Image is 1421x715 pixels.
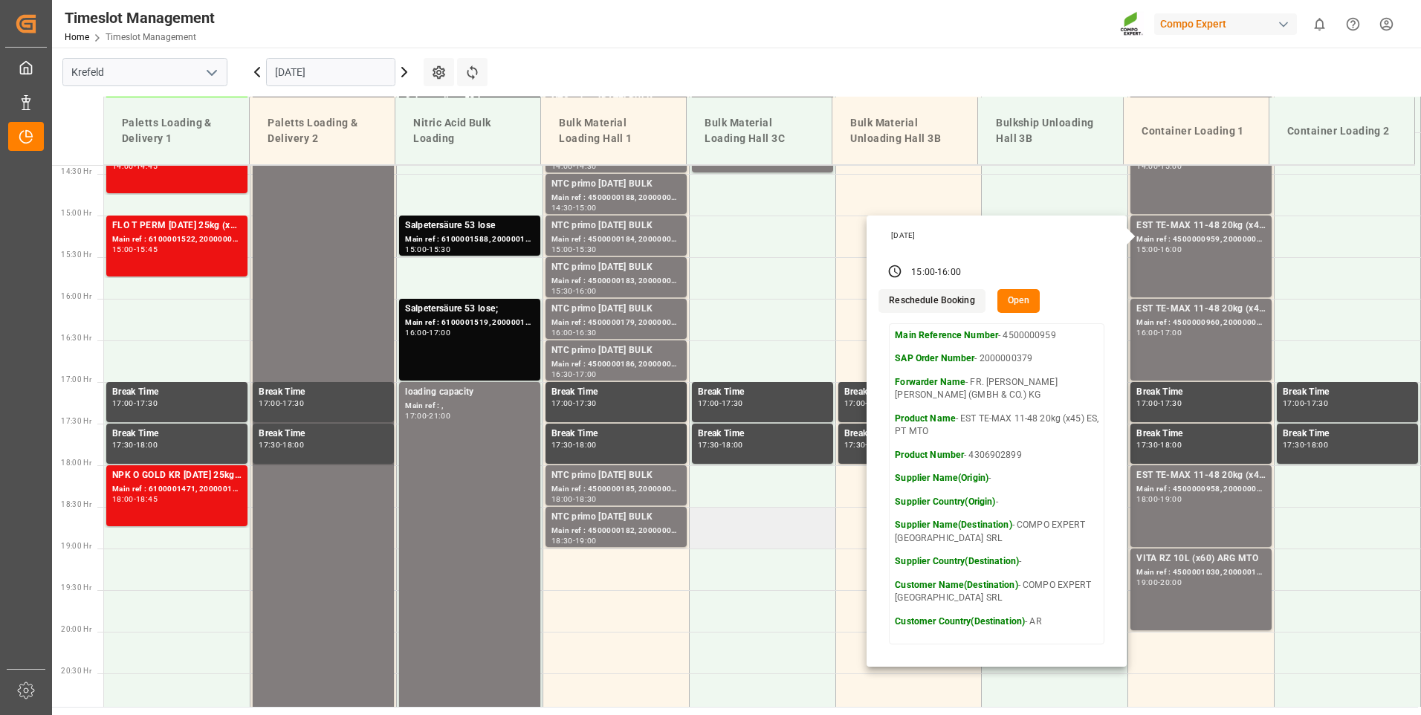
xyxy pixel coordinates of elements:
[134,496,136,502] div: -
[61,250,91,259] span: 15:30 Hr
[575,329,597,336] div: 16:30
[719,400,722,407] div: -
[551,329,573,336] div: 16:00
[551,400,573,407] div: 17:00
[65,7,215,29] div: Timeslot Management
[551,246,573,253] div: 15:00
[551,358,681,371] div: Main ref : 4500000186, 2000000017
[895,377,965,387] strong: Forwarder Name
[573,204,575,211] div: -
[844,400,866,407] div: 17:00
[1136,427,1266,441] div: Break Time
[1136,441,1158,448] div: 17:30
[1307,400,1328,407] div: 17:30
[575,204,597,211] div: 15:00
[1160,163,1182,169] div: 15:00
[112,219,242,233] div: FLO T PERM [DATE] 25kg (x40) INT;FLO T NK 14-0-19 25kg (x40) INT;TPL N 12-4-6 25kg (x40) D,A,CH;N...
[134,400,136,407] div: -
[427,246,429,253] div: -
[1307,441,1328,448] div: 18:00
[573,400,575,407] div: -
[573,496,575,502] div: -
[551,537,573,544] div: 18:30
[895,555,1098,569] p: -
[551,192,681,204] div: Main ref : 4500000188, 2000000017
[573,246,575,253] div: -
[722,441,743,448] div: 18:00
[1158,246,1160,253] div: -
[1136,329,1158,336] div: 16:00
[61,500,91,508] span: 18:30 Hr
[1283,427,1412,441] div: Break Time
[259,385,388,400] div: Break Time
[61,542,91,550] span: 19:00 Hr
[1136,566,1266,579] div: Main ref : 4500001030, 2000001017
[1154,13,1297,35] div: Compo Expert
[551,275,681,288] div: Main ref : 4500000183, 2000000017
[1281,117,1402,145] div: Container Loading 2
[280,441,282,448] div: -
[895,616,1025,627] strong: Customer Country(Destination)
[551,260,681,275] div: NTC primo [DATE] BULK
[551,483,681,496] div: Main ref : 4500000185, 2000000017
[895,496,1098,509] p: -
[865,441,867,448] div: -
[1136,233,1266,246] div: Main ref : 4500000959, 2000000379
[886,230,1110,241] div: [DATE]
[990,109,1111,152] div: Bulkship Unloading Hall 3B
[575,400,597,407] div: 17:30
[551,441,573,448] div: 17:30
[61,625,91,633] span: 20:00 Hr
[1136,246,1158,253] div: 15:00
[136,246,158,253] div: 15:45
[895,450,964,460] strong: Product Number
[551,385,681,400] div: Break Time
[266,58,395,86] input: DD-MM-YYYY
[1158,329,1160,336] div: -
[844,427,974,441] div: Break Time
[112,496,134,502] div: 18:00
[405,233,534,246] div: Main ref : 6100001588, 2000001378
[844,441,866,448] div: 17:30
[573,329,575,336] div: -
[1283,441,1304,448] div: 17:30
[61,209,91,217] span: 15:00 Hr
[997,289,1040,313] button: Open
[1336,7,1370,41] button: Help Center
[136,400,158,407] div: 17:30
[112,385,242,400] div: Break Time
[1160,400,1182,407] div: 17:30
[553,109,674,152] div: Bulk Material Loading Hall 1
[405,400,534,412] div: Main ref : ,
[61,167,91,175] span: 14:30 Hr
[551,288,573,294] div: 15:30
[405,385,534,400] div: loading capacity
[575,371,597,378] div: 17:00
[1283,400,1304,407] div: 17:00
[1158,163,1160,169] div: -
[112,400,134,407] div: 17:00
[112,427,242,441] div: Break Time
[573,537,575,544] div: -
[575,288,597,294] div: 16:00
[405,317,534,329] div: Main ref : 6100001519, 2000001339;
[429,329,450,336] div: 17:00
[551,468,681,483] div: NTC primo [DATE] BULK
[895,353,974,363] strong: SAP Order Number
[895,413,956,424] strong: Product Name
[1160,329,1182,336] div: 17:00
[62,58,227,86] input: Type to search/select
[575,537,597,544] div: 19:00
[895,519,1098,545] p: - COMPO EXPERT [GEOGRAPHIC_DATA] SRL
[1136,483,1266,496] div: Main ref : 4500000958, 2000000379
[878,289,985,313] button: Reschedule Booking
[551,302,681,317] div: NTC primo [DATE] BULK
[895,579,1098,605] p: - COMPO EXPERT [GEOGRAPHIC_DATA] SRL
[1160,246,1182,253] div: 16:00
[429,412,450,419] div: 21:00
[895,580,1017,590] strong: Customer Name(Destination)
[698,441,719,448] div: 17:30
[573,288,575,294] div: -
[722,400,743,407] div: 17:30
[1136,551,1266,566] div: VITA RZ 10L (x60) ARG MTO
